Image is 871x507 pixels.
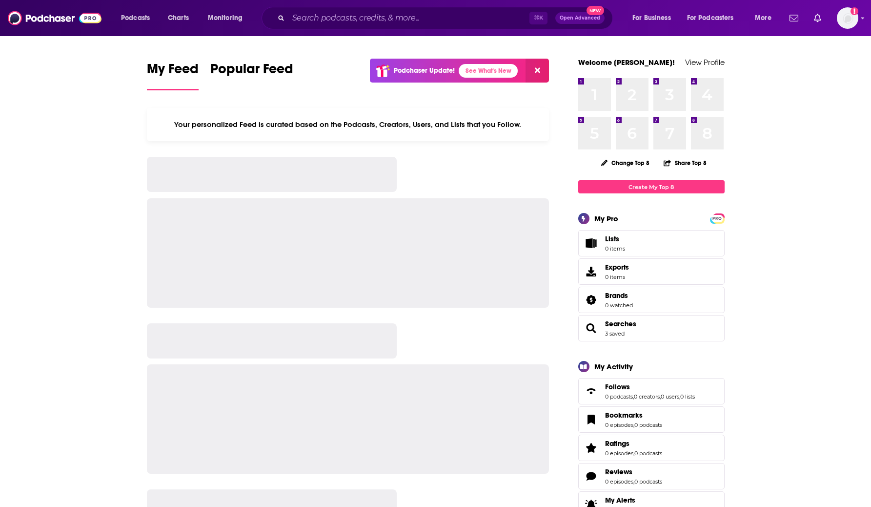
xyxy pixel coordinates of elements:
span: ⌘ K [529,12,547,24]
span: My Alerts [605,496,635,505]
div: Search podcasts, credits, & more... [271,7,622,29]
button: open menu [201,10,255,26]
a: 0 users [661,393,679,400]
span: Reviews [605,467,632,476]
span: Charts [168,11,189,25]
span: Exports [582,265,601,278]
a: Searches [605,319,636,328]
a: 0 episodes [605,478,633,485]
span: PRO [711,215,723,222]
button: open menu [114,10,162,26]
button: Share Top 8 [663,153,707,172]
span: Ratings [605,439,629,448]
span: Open Advanced [560,16,600,21]
span: , [660,393,661,400]
a: Show notifications dropdown [786,10,802,26]
a: Brands [582,293,601,307]
span: Lists [582,236,601,250]
span: For Business [632,11,671,25]
span: Lists [605,234,619,243]
a: 0 episodes [605,422,633,428]
a: 0 watched [605,302,633,309]
img: Podchaser - Follow, Share and Rate Podcasts [8,9,101,27]
button: open menu [626,10,683,26]
span: Searches [578,315,725,341]
a: See What's New [459,64,518,78]
span: , [633,422,634,428]
span: Brands [578,287,725,313]
span: Podcasts [121,11,150,25]
span: Bookmarks [578,406,725,433]
a: 3 saved [605,330,625,337]
a: Bookmarks [605,411,662,420]
span: Follows [605,382,630,391]
a: Follows [582,384,601,398]
img: User Profile [837,7,858,29]
span: Lists [605,234,625,243]
span: Brands [605,291,628,300]
a: Lists [578,230,725,256]
a: Create My Top 8 [578,180,725,193]
a: My Feed [147,61,199,90]
a: Ratings [605,439,662,448]
a: 0 creators [634,393,660,400]
a: Bookmarks [582,413,601,426]
a: 0 podcasts [634,422,662,428]
span: , [633,450,634,457]
a: 0 episodes [605,450,633,457]
div: My Pro [594,214,618,223]
a: View Profile [685,58,725,67]
span: Monitoring [208,11,243,25]
span: More [755,11,771,25]
svg: Add a profile image [851,7,858,15]
a: Follows [605,382,695,391]
a: 0 lists [680,393,695,400]
div: Your personalized Feed is curated based on the Podcasts, Creators, Users, and Lists that you Follow. [147,108,549,141]
span: Exports [605,263,629,272]
span: , [633,478,634,485]
button: Change Top 8 [595,157,656,169]
p: Podchaser Update! [394,66,455,75]
span: For Podcasters [687,11,734,25]
a: Searches [582,321,601,335]
div: My Activity [594,362,633,371]
span: , [633,393,634,400]
span: Logged in as bbrockman [837,7,858,29]
span: My Feed [147,61,199,83]
a: 0 podcasts [605,393,633,400]
span: Popular Feed [210,61,293,83]
a: Charts [162,10,195,26]
span: Ratings [578,435,725,461]
a: Welcome [PERSON_NAME]! [578,58,675,67]
a: Reviews [605,467,662,476]
span: New [587,6,604,15]
button: open menu [748,10,784,26]
a: Reviews [582,469,601,483]
a: Exports [578,258,725,285]
span: Reviews [578,463,725,489]
button: Show profile menu [837,7,858,29]
span: Follows [578,378,725,404]
button: Open AdvancedNew [555,12,605,24]
a: 0 podcasts [634,450,662,457]
span: , [679,393,680,400]
a: 0 podcasts [634,478,662,485]
button: open menu [681,10,748,26]
a: Brands [605,291,633,300]
a: Ratings [582,441,601,455]
span: 0 items [605,274,629,280]
a: Show notifications dropdown [810,10,825,26]
a: Popular Feed [210,61,293,90]
span: 0 items [605,245,625,252]
input: Search podcasts, credits, & more... [288,10,529,26]
a: PRO [711,214,723,222]
span: Bookmarks [605,411,643,420]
